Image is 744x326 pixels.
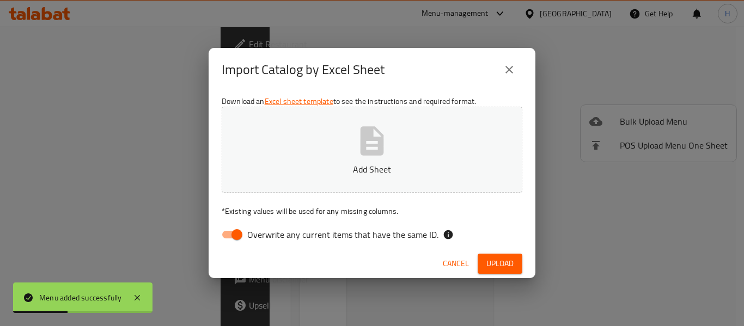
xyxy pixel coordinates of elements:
span: Upload [486,257,514,270]
button: Cancel [438,254,473,274]
h2: Import Catalog by Excel Sheet [222,61,385,78]
span: Overwrite any current items that have the same ID. [247,228,438,241]
a: Excel sheet template [265,94,333,108]
div: Menu added successfully [39,292,122,304]
div: Download an to see the instructions and required format. [209,91,535,249]
button: close [496,57,522,83]
p: Add Sheet [239,163,505,176]
button: Add Sheet [222,107,522,193]
p: Existing values will be used for any missing columns. [222,206,522,217]
button: Upload [478,254,522,274]
svg: If the overwrite option isn't selected, then the items that match an existing ID will be ignored ... [443,229,454,240]
span: Cancel [443,257,469,270]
